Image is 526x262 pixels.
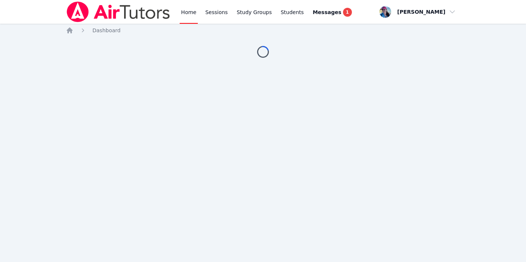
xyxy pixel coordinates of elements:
[343,8,352,17] span: 1
[313,9,341,16] span: Messages
[66,27,460,34] nav: Breadcrumb
[93,27,121,33] span: Dashboard
[93,27,121,34] a: Dashboard
[66,1,171,22] img: Air Tutors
